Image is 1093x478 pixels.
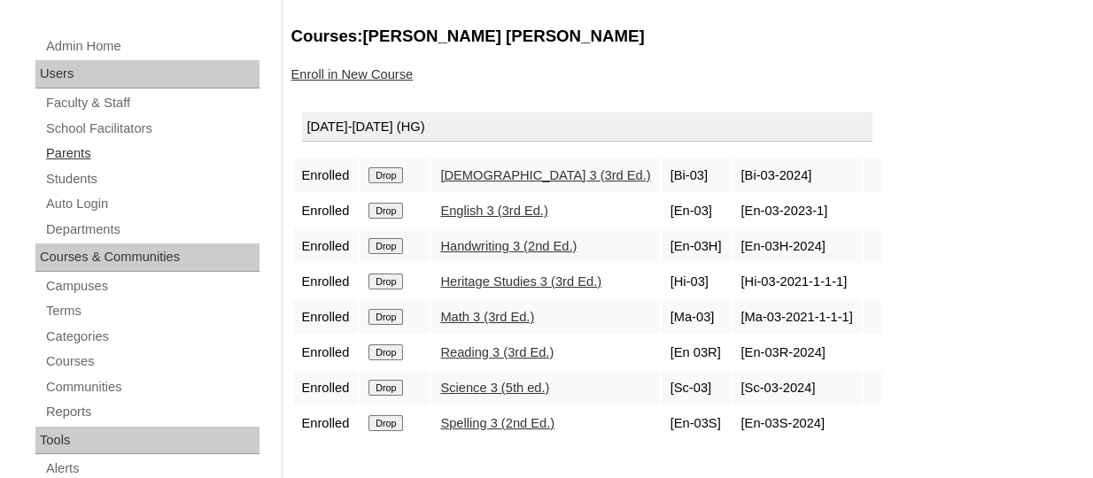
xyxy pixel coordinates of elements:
[35,243,260,272] div: Courses & Communities
[293,300,359,334] td: Enrolled
[662,265,731,298] td: [Hi-03]
[368,344,403,360] input: Drop
[291,67,414,81] a: Enroll in New Course
[44,351,260,373] a: Courses
[44,326,260,348] a: Categories
[368,380,403,396] input: Drop
[733,229,862,263] td: [En-03H-2024]
[368,203,403,219] input: Drop
[440,416,554,430] a: Spelling 3 (2nd Ed.)
[35,60,260,89] div: Users
[440,274,601,289] a: Heritage Studies 3 (3rd Ed.)
[44,35,260,58] a: Admin Home
[302,112,872,143] div: [DATE]-[DATE] (HG)
[733,265,862,298] td: [Hi-03-2021-1-1-1]
[293,158,359,192] td: Enrolled
[440,168,650,182] a: [DEMOGRAPHIC_DATA] 3 (3rd Ed.)
[662,406,731,440] td: [En-03S]
[293,371,359,405] td: Enrolled
[733,300,862,334] td: [Ma-03-2021-1-1-1]
[440,345,554,359] a: Reading 3 (3rd Ed.)
[44,118,260,140] a: School Facilitators
[368,167,403,183] input: Drop
[368,415,403,431] input: Drop
[293,335,359,369] td: Enrolled
[291,25,1076,48] h3: Courses:[PERSON_NAME] [PERSON_NAME]
[440,310,534,324] a: Math 3 (3rd Ed.)
[440,239,577,253] a: Handwriting 3 (2nd Ed.)
[440,381,549,395] a: Science 3 (5th ed.)
[368,238,403,254] input: Drop
[44,401,260,423] a: Reports
[44,376,260,398] a: Communities
[293,406,359,440] td: Enrolled
[44,143,260,165] a: Parents
[44,193,260,215] a: Auto Login
[662,371,731,405] td: [Sc-03]
[733,371,862,405] td: [Sc-03-2024]
[662,335,731,369] td: [En 03R]
[440,204,547,218] a: English 3 (3rd Ed.)
[733,158,862,192] td: [Bi-03-2024]
[662,229,731,263] td: [En-03H]
[662,300,731,334] td: [Ma-03]
[368,309,403,325] input: Drop
[44,219,260,241] a: Departments
[35,427,260,455] div: Tools
[44,168,260,190] a: Students
[733,194,862,227] td: [En-03-2023-1]
[733,406,862,440] td: [En-03S-2024]
[44,275,260,297] a: Campuses
[662,158,731,192] td: [Bi-03]
[733,335,862,369] td: [En-03R-2024]
[368,274,403,289] input: Drop
[293,229,359,263] td: Enrolled
[44,92,260,114] a: Faculty & Staff
[293,194,359,227] td: Enrolled
[662,194,731,227] td: [En-03]
[293,265,359,298] td: Enrolled
[44,300,260,322] a: Terms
